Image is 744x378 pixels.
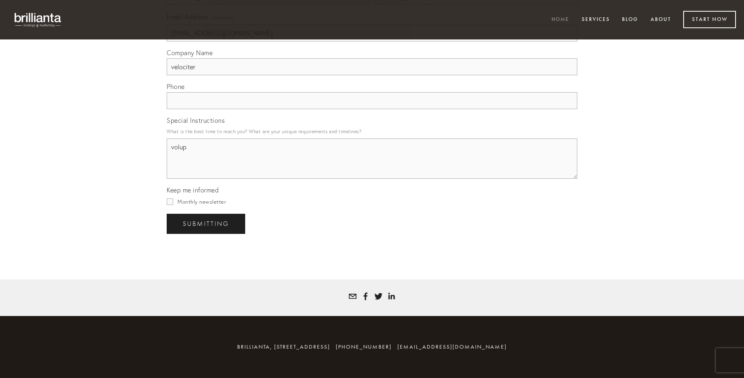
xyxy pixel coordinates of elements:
span: Company Name [167,49,213,57]
a: Tatyana White [374,292,382,300]
a: Services [577,13,615,27]
span: Special Instructions [167,116,225,124]
textarea: volup [167,138,577,179]
img: brillianta - research, strategy, marketing [8,8,68,31]
a: [EMAIL_ADDRESS][DOMAIN_NAME] [397,343,507,350]
button: SubmittingSubmitting [167,214,245,234]
a: Home [546,13,575,27]
a: Blog [617,13,643,27]
span: brillianta, [STREET_ADDRESS] [237,343,330,350]
span: Monthly newsletter [178,198,226,205]
a: tatyana@brillianta.com [349,292,357,300]
a: Start Now [683,11,736,28]
span: Keep me informed [167,186,219,194]
p: What is the best time to reach you? What are your unique requirements and timelines? [167,126,577,137]
a: Tatyana White [387,292,395,300]
a: Tatyana Bolotnikov White [362,292,370,300]
input: Monthly newsletter [167,198,173,205]
span: Submitting [183,220,229,227]
span: Phone [167,83,185,91]
span: [PHONE_NUMBER] [336,343,392,350]
a: About [645,13,676,27]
